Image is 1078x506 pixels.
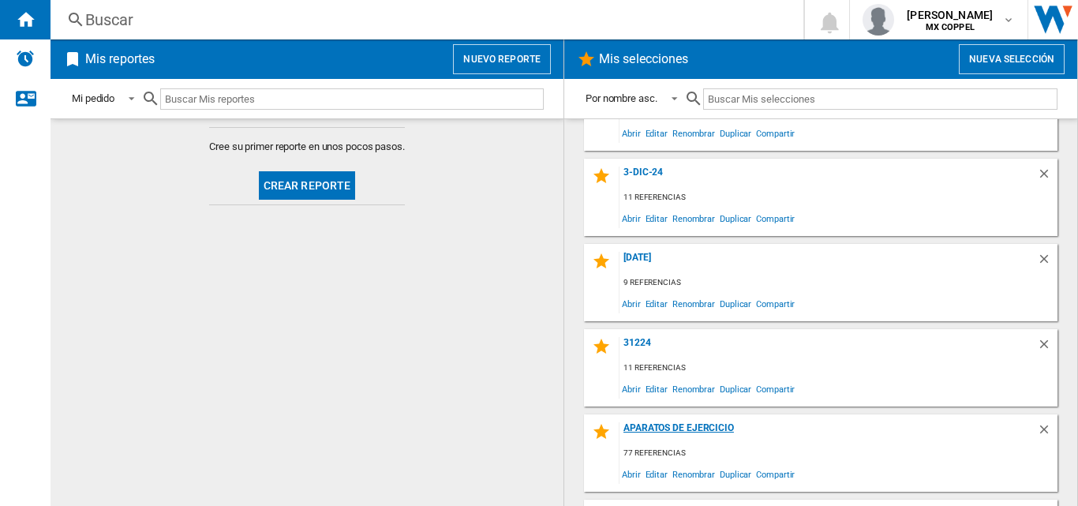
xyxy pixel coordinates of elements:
span: Editar [643,122,670,144]
span: [PERSON_NAME] [907,7,993,23]
div: Aparatos de ejercicio [619,422,1037,444]
div: Borrar [1037,422,1057,444]
span: Duplicar [717,208,754,229]
span: Abrir [619,293,643,314]
span: Compartir [754,463,797,485]
button: Nueva selección [959,44,1065,74]
button: Crear reporte [259,171,356,200]
b: MX COPPEL [926,22,975,32]
span: Renombrar [670,293,717,314]
span: Duplicar [717,378,754,399]
div: 11 referencias [619,188,1057,208]
span: Duplicar [717,463,754,485]
span: Abrir [619,378,643,399]
span: Duplicar [717,293,754,314]
div: Por nombre asc. [586,92,657,104]
span: Compartir [754,208,797,229]
span: Editar [643,208,670,229]
div: 3-dic-24 [619,167,1037,188]
div: [DATE] [619,252,1037,273]
div: 31224 [619,337,1037,358]
span: Renombrar [670,463,717,485]
span: Compartir [754,378,797,399]
span: Renombrar [670,208,717,229]
span: Abrir [619,122,643,144]
span: Abrir [619,208,643,229]
span: Editar [643,378,670,399]
div: Borrar [1037,167,1057,188]
div: Mi pedido [72,92,114,104]
div: 11 referencias [619,358,1057,378]
span: Editar [643,463,670,485]
h2: Mis selecciones [596,44,692,74]
img: alerts-logo.svg [16,49,35,68]
span: Editar [643,293,670,314]
span: Compartir [754,122,797,144]
button: Nuevo reporte [453,44,551,74]
span: Cree su primer reporte en unos pocos pasos. [209,140,405,154]
span: Abrir [619,463,643,485]
span: Renombrar [670,378,717,399]
h2: Mis reportes [82,44,158,74]
input: Buscar Mis selecciones [703,88,1057,110]
div: Buscar [85,9,762,31]
div: Borrar [1037,337,1057,358]
div: 9 referencias [619,273,1057,293]
div: Borrar [1037,252,1057,273]
span: Duplicar [717,122,754,144]
span: Renombrar [670,122,717,144]
span: Compartir [754,293,797,314]
input: Buscar Mis reportes [160,88,544,110]
div: 77 referencias [619,444,1057,463]
img: profile.jpg [863,4,894,36]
